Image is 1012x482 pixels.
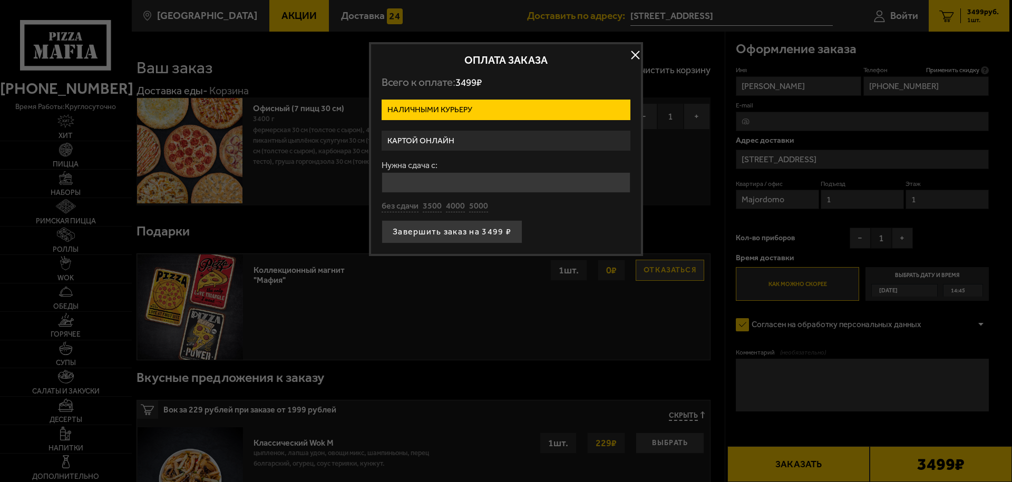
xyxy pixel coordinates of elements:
h2: Оплата заказа [382,55,630,65]
label: Картой онлайн [382,131,630,151]
label: Нужна сдача с: [382,161,630,170]
label: Наличными курьеру [382,100,630,120]
button: 4000 [446,201,465,212]
span: 3499 ₽ [455,76,482,88]
button: 3500 [423,201,442,212]
button: Завершить заказ на 3499 ₽ [382,220,522,243]
button: без сдачи [382,201,419,212]
button: 5000 [469,201,488,212]
p: Всего к оплате: [382,76,630,89]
